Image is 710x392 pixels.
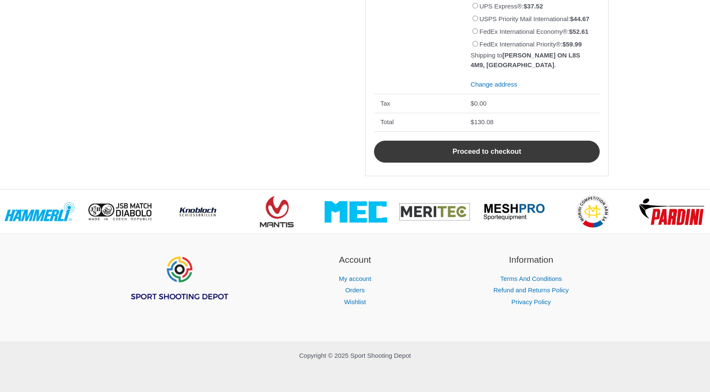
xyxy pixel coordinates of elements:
[500,275,562,282] a: Terms And Conditions
[480,15,590,22] label: USPS Priority Mail International:
[493,286,568,294] a: Refund and Returns Policy
[374,113,464,132] th: Total
[480,41,582,48] label: FedEx International Priority®:
[480,3,543,10] label: UPS Express®:
[345,286,365,294] a: Orders
[569,28,573,35] span: $
[569,28,589,35] bdi: 52.61
[563,41,582,48] bdi: 59.99
[101,350,609,362] p: Copyright © 2025 Sport Shooting Depot
[471,51,593,70] p: Shipping to .
[278,253,433,308] aside: Footer Widget 2
[471,118,494,125] bdi: 130.08
[453,253,609,267] h2: Information
[480,28,589,35] label: FedEx International Economy®:
[563,41,566,48] span: $
[339,275,371,282] a: My account
[570,15,573,22] span: $
[524,3,527,10] span: $
[471,100,487,107] bdi: 0.00
[374,94,464,113] th: Tax
[453,273,609,308] nav: Information
[524,3,543,10] bdi: 37.52
[278,273,433,308] nav: Account
[511,298,551,305] a: Privacy Policy
[374,141,600,163] a: Proceed to checkout
[278,253,433,267] h2: Account
[344,298,366,305] a: Wishlist
[101,253,257,321] aside: Footer Widget 1
[471,100,474,107] span: $
[570,15,590,22] bdi: 44.67
[471,118,474,125] span: $
[471,81,517,88] a: Change address
[453,253,609,308] aside: Footer Widget 3
[471,52,580,68] strong: [PERSON_NAME] ON L8S 4M9, [GEOGRAPHIC_DATA]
